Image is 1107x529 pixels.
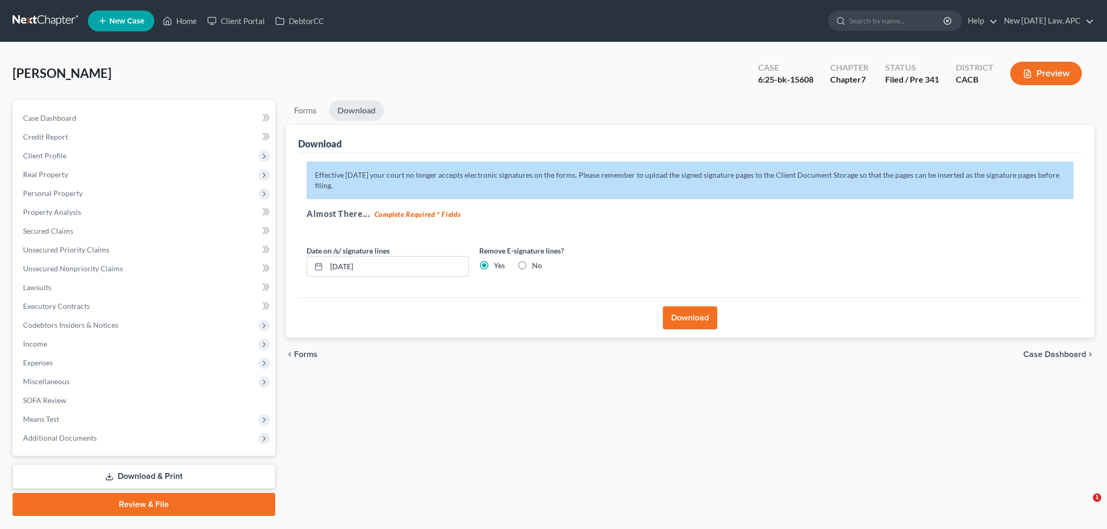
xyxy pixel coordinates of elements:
[23,320,118,329] span: Codebtors Insiders & Notices
[23,151,66,160] span: Client Profile
[286,350,294,359] i: chevron_left
[663,306,717,329] button: Download
[15,222,275,240] a: Secured Claims
[23,358,53,367] span: Expenses
[23,433,97,442] span: Additional Documents
[849,11,945,30] input: Search by name...
[326,257,468,277] input: MM/DD/YYYY
[956,62,993,74] div: District
[999,11,1094,30] a: New [DATE] Law, APC
[286,100,325,121] a: Forms
[1086,350,1094,359] i: chevron_right
[15,109,275,128] a: Case Dashboard
[23,132,68,141] span: Credit Report
[23,339,47,348] span: Income
[1093,493,1101,502] span: 1
[758,74,814,86] div: 6:25-bk-15608
[329,100,384,121] a: Download
[15,297,275,316] a: Executory Contracts
[23,264,123,273] span: Unsecured Nonpriority Claims
[15,391,275,410] a: SOFA Review
[23,415,59,423] span: Means Test
[286,350,332,359] button: chevron_left Forms
[15,278,275,297] a: Lawsuits
[1023,350,1094,359] a: Case Dashboard chevron_right
[956,74,993,86] div: CACB
[23,170,68,179] span: Real Property
[830,74,868,86] div: Chapter
[15,203,275,222] a: Property Analysis
[861,74,866,84] span: 7
[830,62,868,74] div: Chapter
[23,245,109,254] span: Unsecured Priority Claims
[885,74,939,86] div: Filed / Pre 341
[494,260,505,271] label: Yes
[758,62,814,74] div: Case
[294,350,318,359] span: Forms
[15,259,275,278] a: Unsecured Nonpriority Claims
[23,113,76,122] span: Case Dashboard
[23,377,70,386] span: Miscellaneous
[307,162,1074,199] p: Effective [DATE] your court no longer accepts electronic signatures on the forms. Please remember...
[1071,493,1097,519] iframe: Intercom live chat
[1023,350,1086,359] span: Case Dashboard
[13,65,111,80] span: [PERSON_NAME]
[963,11,998,30] a: Help
[307,245,390,256] label: Date on /s/ signature lines
[23,189,83,198] span: Personal Property
[109,17,144,25] span: New Case
[23,396,66,405] span: SOFA Review
[15,240,275,259] a: Unsecured Priority Claims
[23,283,51,292] span: Lawsuits
[23,302,90,310] span: Executory Contracts
[885,62,939,74] div: Status
[298,137,342,150] div: Download
[532,260,542,271] label: No
[13,464,275,489] a: Download & Print
[375,210,461,218] strong: Complete Required * Fields
[1010,62,1082,85] button: Preview
[157,11,202,30] a: Home
[23,208,81,216] span: Property Analysis
[479,245,641,256] label: Remove E-signature lines?
[15,128,275,146] a: Credit Report
[13,493,275,516] a: Review & File
[23,226,73,235] span: Secured Claims
[307,208,1074,220] h5: Almost There...
[202,11,270,30] a: Client Portal
[270,11,329,30] a: DebtorCC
